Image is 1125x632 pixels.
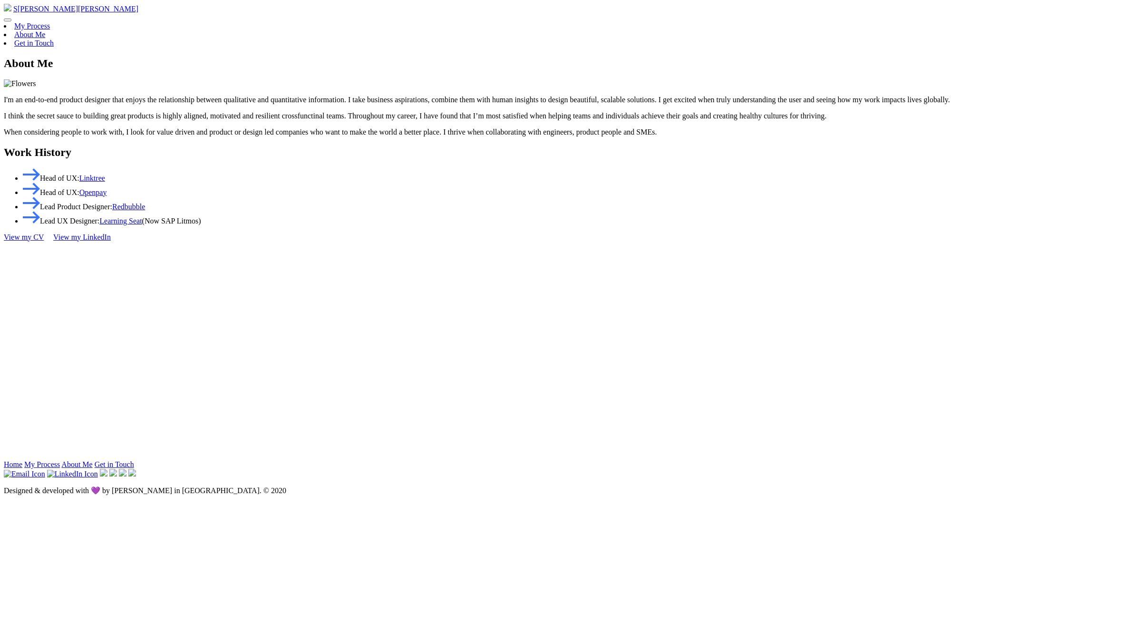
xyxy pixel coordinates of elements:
[109,469,117,476] img: icon_foursquare.svg
[99,217,142,225] a: Learning Seat
[4,4,11,11] img: avatar-shaun.jpg
[23,211,1121,225] li: Lead UX Designer: (Now SAP Litmos)
[4,233,51,241] a: View my CV
[4,112,1121,120] p: I think the secret sauce to building great products is highly aligned, motivated and resilient cr...
[18,5,78,13] span: [PERSON_NAME]
[4,96,1121,104] p: I'm an end-to-end product designer that enjoys the relationship between qualitative and quantitat...
[61,460,92,468] a: About Me
[14,39,54,47] a: Get in Touch
[4,79,36,88] img: Flowers
[4,146,1121,159] h1: Work History
[23,168,1121,183] li: Head of UX:
[4,19,11,21] button: website menu
[47,470,98,478] img: LinkedIn Icon
[13,5,138,13] span: S [PERSON_NAME]
[100,469,107,476] img: icon_twitter.svg
[23,183,1121,197] li: Head of UX:
[79,188,107,196] a: Openpay
[4,128,1121,136] p: When considering people to work with, I look for value driven and product or design led companies...
[4,486,1121,495] p: Designed & developed with 💜 by [PERSON_NAME] in [GEOGRAPHIC_DATA]. © 2020
[24,460,60,468] a: My Process
[79,174,105,182] a: Linktree
[95,460,134,468] a: Get in Touch
[4,57,1121,70] h1: About Me
[4,470,45,478] img: Email Icon
[14,22,50,30] a: My Process
[14,30,45,39] a: About Me
[53,233,118,241] a: View my LinkedIn
[112,203,145,211] a: Redbubble
[4,460,22,468] a: Home
[23,197,1121,211] li: Lead Product Designer:
[119,469,126,476] img: icon_spotify.svg
[13,5,138,13] a: S[PERSON_NAME][PERSON_NAME]
[128,469,136,476] img: icon_instagram.svg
